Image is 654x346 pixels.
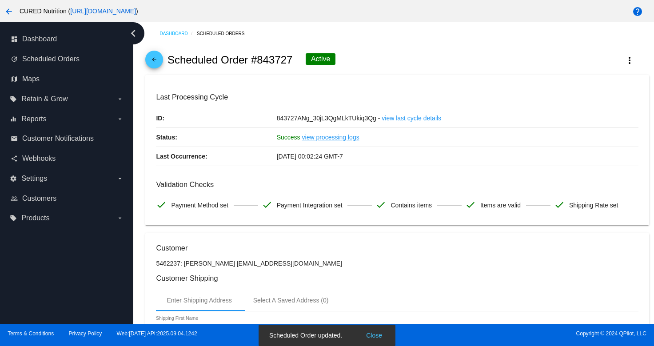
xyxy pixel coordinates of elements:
[156,244,638,252] h3: Customer
[126,26,140,40] i: chevron_left
[11,36,18,43] i: dashboard
[117,330,197,337] a: Web:[DATE] API:2025.09.04.1242
[22,35,57,43] span: Dashboard
[156,109,276,127] p: ID:
[156,260,638,267] p: 5462237: [PERSON_NAME] [EMAIL_ADDRESS][DOMAIN_NAME]
[116,215,124,222] i: arrow_drop_down
[167,297,231,304] div: Enter Shipping Address
[160,27,197,40] a: Dashboard
[335,330,646,337] span: Copyright © 2024 QPilot, LLC
[156,128,276,147] p: Status:
[70,8,136,15] a: [URL][DOMAIN_NAME]
[624,55,635,66] mat-icon: more_vert
[21,175,47,183] span: Settings
[22,75,40,83] span: Maps
[465,199,476,210] mat-icon: check
[11,52,124,66] a: update Scheduled Orders
[554,199,565,210] mat-icon: check
[11,56,18,63] i: update
[156,93,638,101] h3: Last Processing Cycle
[277,134,300,141] span: Success
[10,175,17,182] i: settings
[11,135,18,142] i: email
[22,135,94,143] span: Customer Notifications
[10,95,17,103] i: local_offer
[480,196,521,215] span: Items are valid
[11,195,18,202] i: people_outline
[632,6,643,17] mat-icon: help
[363,331,385,340] button: Close
[22,55,80,63] span: Scheduled Orders
[10,215,17,222] i: local_offer
[21,95,68,103] span: Retain & Grow
[11,131,124,146] a: email Customer Notifications
[277,115,380,122] span: 843727ANg_30jL3QgMLkTUkiq3Qg -
[11,151,124,166] a: share Webhooks
[156,180,638,189] h3: Validation Checks
[171,196,228,215] span: Payment Method set
[11,72,124,86] a: map Maps
[382,109,441,127] a: view last cycle details
[11,32,124,46] a: dashboard Dashboard
[116,175,124,182] i: arrow_drop_down
[11,155,18,162] i: share
[375,199,386,210] mat-icon: check
[20,8,138,15] span: CURED Nutrition ( )
[269,331,385,340] simple-snack-bar: Scheduled Order updated.
[156,274,638,282] h3: Customer Shipping
[156,324,236,331] input: Shipping First Name
[69,330,102,337] a: Privacy Policy
[253,297,329,304] div: Select A Saved Address (0)
[277,153,343,160] span: [DATE] 00:02:24 GMT-7
[8,330,54,337] a: Terms & Conditions
[116,95,124,103] i: arrow_drop_down
[391,196,432,215] span: Contains items
[149,56,160,67] mat-icon: arrow_back
[277,196,343,215] span: Payment Integration set
[4,6,14,17] mat-icon: arrow_back
[262,199,272,210] mat-icon: check
[569,196,618,215] span: Shipping Rate set
[197,27,252,40] a: Scheduled Orders
[167,54,293,66] h2: Scheduled Order #843727
[10,115,17,123] i: equalizer
[302,128,359,147] a: view processing logs
[156,147,276,166] p: Last Occurrence:
[11,76,18,83] i: map
[306,53,336,65] div: Active
[22,155,56,163] span: Webhooks
[11,191,124,206] a: people_outline Customers
[21,214,49,222] span: Products
[21,115,46,123] span: Reports
[156,199,167,210] mat-icon: check
[116,115,124,123] i: arrow_drop_down
[22,195,56,203] span: Customers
